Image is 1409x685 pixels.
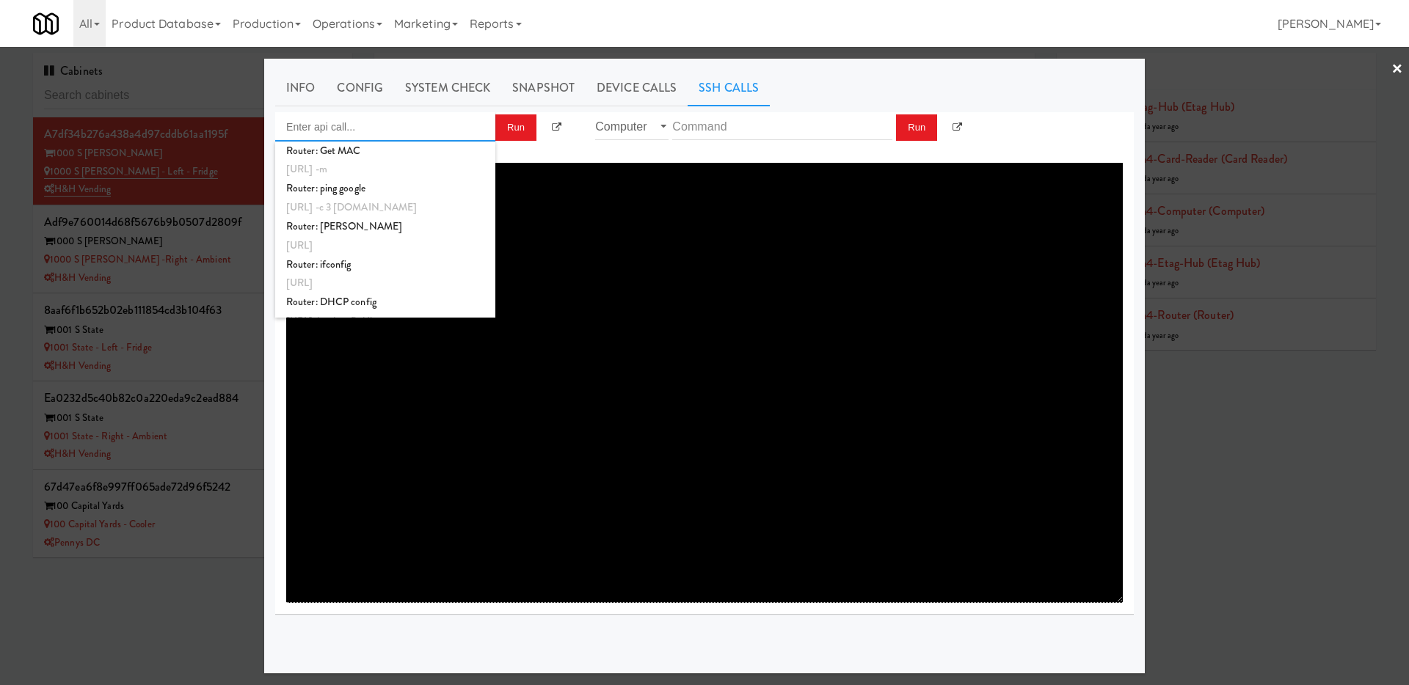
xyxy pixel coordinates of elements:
[286,255,484,274] div: Router: ifconfig
[286,217,484,236] div: Router: [PERSON_NAME]
[286,293,484,312] div: Router: DHCP config
[896,114,937,141] button: Run
[286,198,484,217] div: [URL] -c 3 [DOMAIN_NAME]
[286,274,484,293] div: [URL]
[33,11,59,37] img: Micromart
[688,70,770,106] a: SSH Calls
[394,70,501,106] a: System Check
[286,236,484,255] div: [URL]
[326,70,394,106] a: Config
[286,142,484,161] div: Router: Get MAC
[672,113,892,140] input: Command
[275,70,326,106] a: Info
[495,114,536,141] button: Run
[1391,47,1403,92] a: ×
[286,312,484,331] div: [URL] /etc/config/dhcp
[586,70,688,106] a: Device Calls
[275,112,495,142] input: Enter api call...
[286,179,484,198] div: Router: ping google
[286,160,484,179] div: [URL] -m
[501,70,586,106] a: Snapshot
